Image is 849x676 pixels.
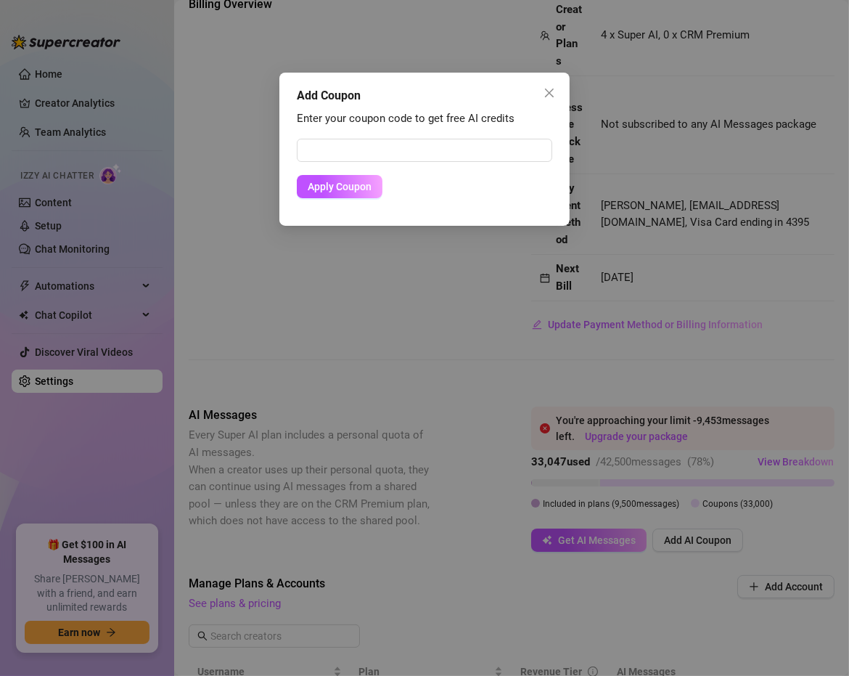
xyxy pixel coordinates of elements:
span: Apply Coupon [308,181,372,192]
button: Close [538,81,561,105]
button: Apply Coupon [297,175,382,198]
span: Close [538,87,561,99]
div: Add Coupon [297,87,552,105]
div: Enter your coupon code to get free AI credits [297,110,552,128]
span: close [544,87,555,99]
